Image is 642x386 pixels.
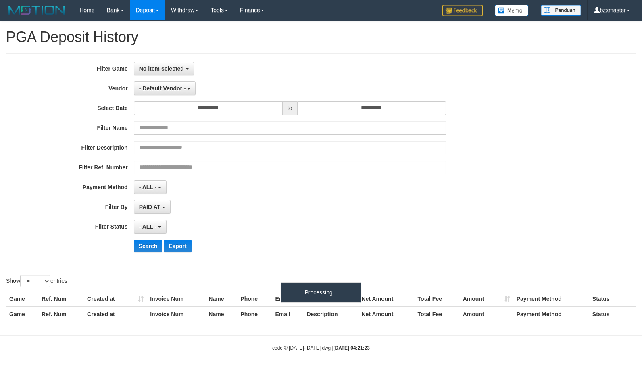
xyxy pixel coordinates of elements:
[513,307,589,321] th: Payment Method
[134,62,194,75] button: No item selected
[589,307,636,321] th: Status
[147,307,205,321] th: Invoice Num
[513,292,589,307] th: Payment Method
[205,307,237,321] th: Name
[281,282,361,303] div: Processing...
[282,101,298,115] span: to
[139,204,160,210] span: PAID AT
[415,292,460,307] th: Total Fee
[84,292,147,307] th: Created at
[139,184,157,190] span: - ALL -
[359,292,415,307] th: Net Amount
[6,292,38,307] th: Game
[139,85,186,92] span: - Default Vendor -
[134,180,167,194] button: - ALL -
[147,292,205,307] th: Invoice Num
[6,29,636,45] h1: PGA Deposit History
[272,345,370,351] small: code © [DATE]-[DATE] dwg |
[272,307,303,321] th: Email
[415,307,460,321] th: Total Fee
[139,65,184,72] span: No item selected
[589,292,636,307] th: Status
[334,345,370,351] strong: [DATE] 04:21:23
[460,307,513,321] th: Amount
[134,240,163,252] button: Search
[460,292,513,307] th: Amount
[237,307,272,321] th: Phone
[6,275,67,287] label: Show entries
[237,292,272,307] th: Phone
[84,307,147,321] th: Created at
[139,223,157,230] span: - ALL -
[272,292,303,307] th: Email
[134,200,171,214] button: PAID AT
[134,220,167,234] button: - ALL -
[205,292,237,307] th: Name
[164,240,191,252] button: Export
[6,4,67,16] img: MOTION_logo.png
[359,307,415,321] th: Net Amount
[20,275,50,287] select: Showentries
[6,307,38,321] th: Game
[442,5,483,16] img: Feedback.jpg
[38,307,84,321] th: Ref. Num
[38,292,84,307] th: Ref. Num
[134,81,196,95] button: - Default Vendor -
[541,5,581,16] img: panduan.png
[495,5,529,16] img: Button%20Memo.svg
[303,307,358,321] th: Description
